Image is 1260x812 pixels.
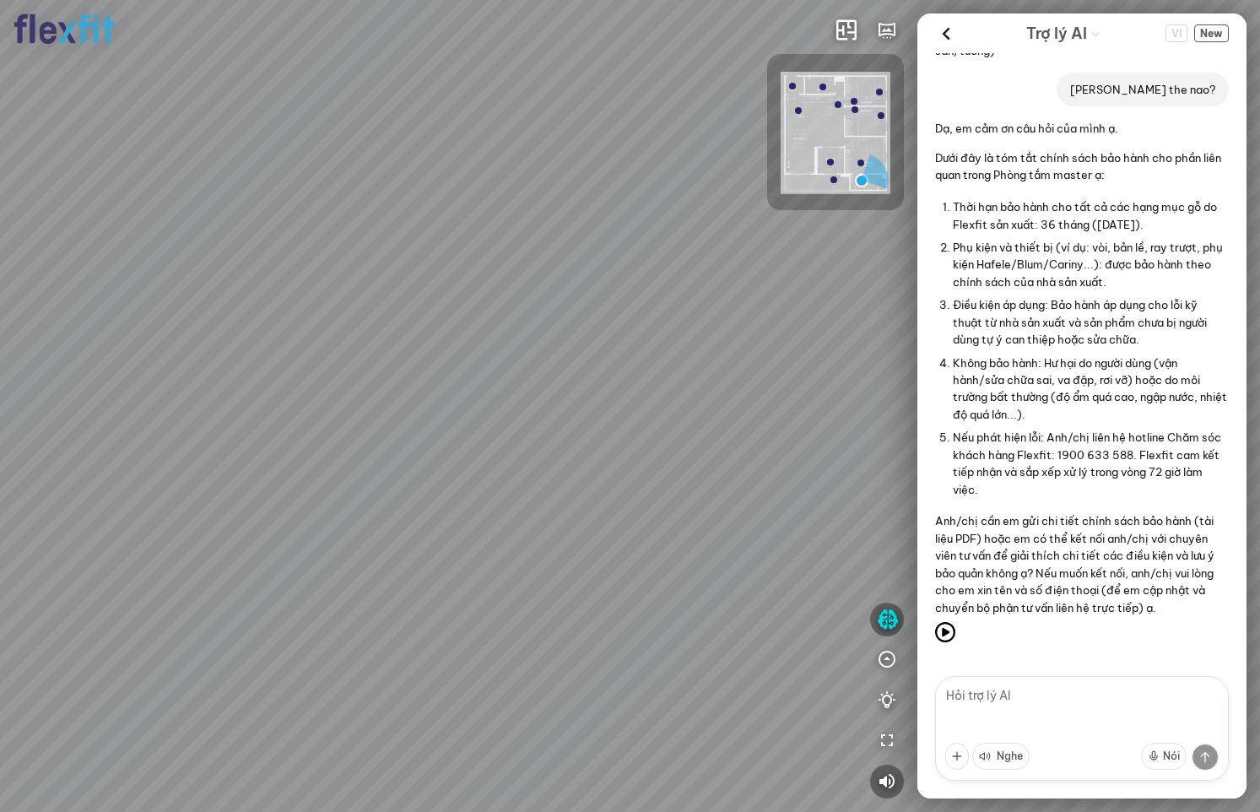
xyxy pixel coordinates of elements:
p: [PERSON_NAME] the nao? [1070,81,1215,98]
button: New Chat [1194,24,1229,42]
span: Trợ lý AI [1026,22,1087,46]
span: New [1194,24,1229,42]
li: Phụ kiện và thiết bị (ví dụ: vòi, bản lề, ray trượt, phụ kiện Hafele/Blum/Cariny...): được bảo hà... [953,236,1229,294]
button: Change language [1165,24,1187,42]
li: Điều kiện áp dụng: Bảo hành áp dụng cho lỗi kỹ thuật từ nhà sản xuất và sản phẩm chưa bị người dù... [953,294,1229,351]
p: Dưới đây là tóm tắt chính sách bảo hành cho phần liên quan trong Phòng tắm master ạ: [935,149,1229,184]
li: Thời hạn bảo hành cho tất cả các hạng mục gỗ do Flexfit sản xuất: 36 tháng ([DATE]). [953,196,1229,236]
li: Không bảo hành: Hư hại do người dùng (vận hành/sửa chữa sai, va đập, rơi vỡ) hoặc do môi trường b... [953,351,1229,426]
button: Nghe [972,743,1030,770]
div: AI Guide options [1026,20,1100,46]
p: Anh/chị cần em gửi chi tiết chính sách bảo hành (tài liệu PDF) hoặc em có thể kết nối anh/chị với... [935,512,1229,616]
li: Nếu phát hiện lỗi: Anh/chị liên hệ hotline Chăm sóc khách hàng Flexfit: 1900 633 588. Flexfit cam... [953,426,1229,501]
button: Nói [1141,743,1187,770]
img: logo [14,14,115,45]
img: Flexfit_Apt1_M__JKL4XAWR2ATG.png [781,72,890,194]
span: VI [1165,24,1187,42]
p: Dạ, em cảm ơn câu hỏi của mình ạ. [935,120,1229,137]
